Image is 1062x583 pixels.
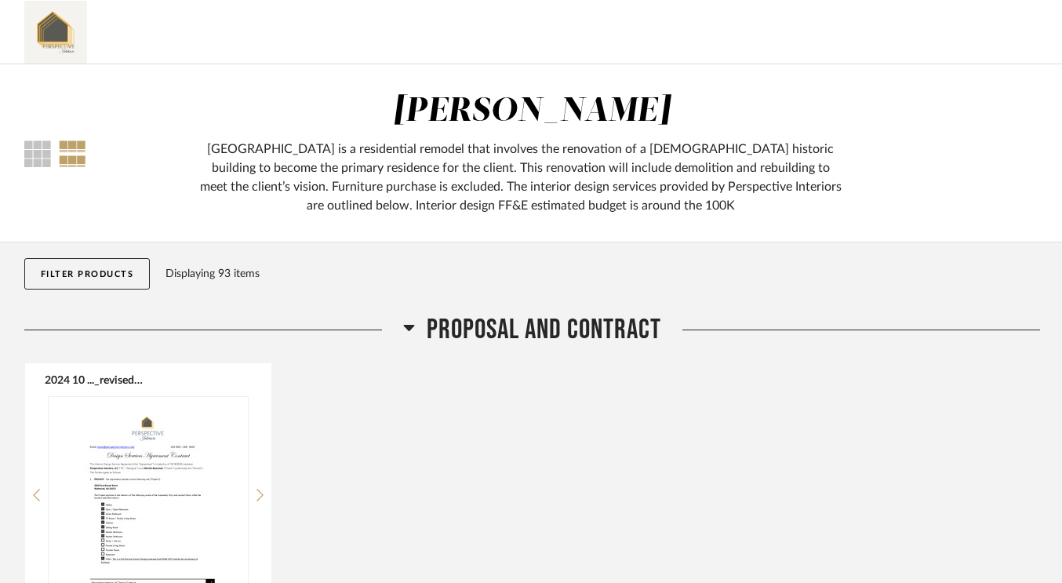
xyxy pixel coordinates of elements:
[393,95,671,128] div: [PERSON_NAME]
[24,258,151,290] button: Filter Products
[24,1,87,64] img: 160db8c2-a9c3-462d-999a-f84536e197ed.png
[45,373,144,386] button: 2024 10 ..._revised.pdf
[165,265,1032,282] div: Displaying 93 items
[427,313,661,347] span: Proposal and Contract
[197,140,844,215] div: [GEOGRAPHIC_DATA] is a residential remodel that involves the renovation of a [DEMOGRAPHIC_DATA] h...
